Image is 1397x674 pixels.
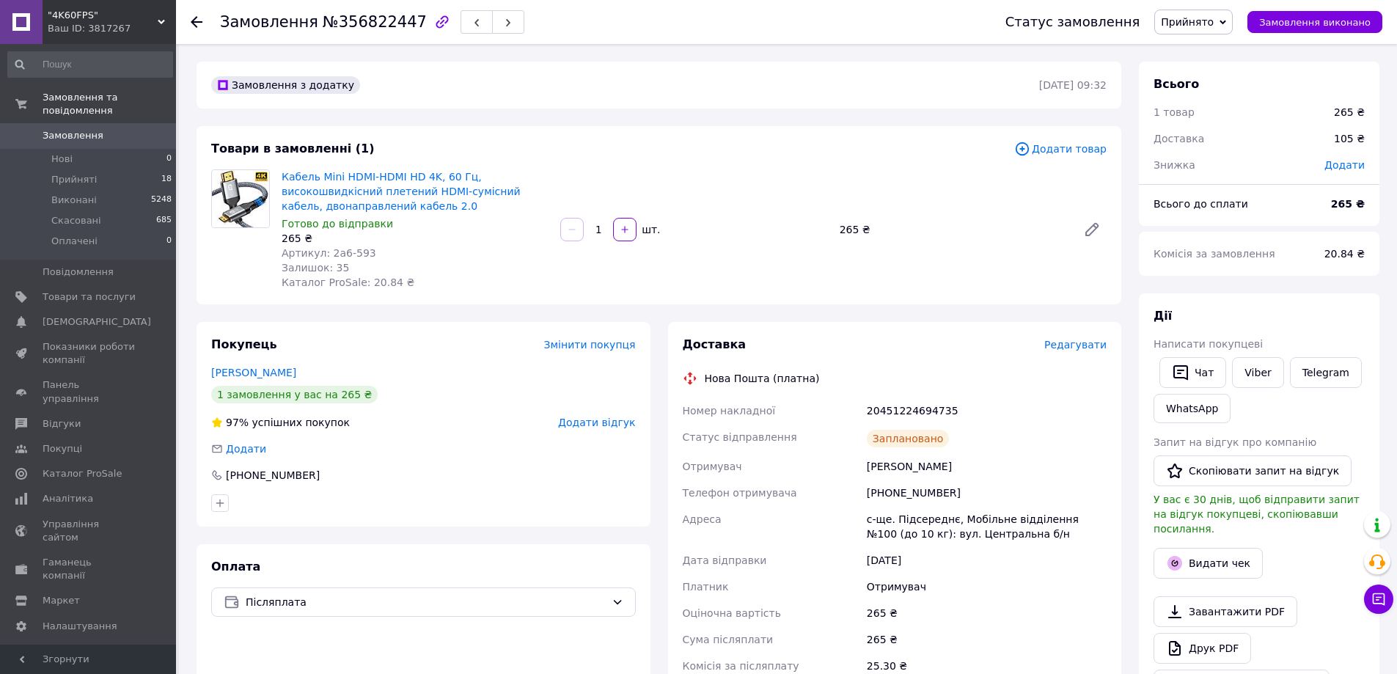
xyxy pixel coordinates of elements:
span: Прийняті [51,173,97,186]
span: Замовлення [220,13,318,31]
span: Каталог ProSale [43,467,122,480]
a: [PERSON_NAME] [211,367,296,378]
span: Телефон отримувача [683,487,797,499]
div: Статус замовлення [1005,15,1140,29]
a: Друк PDF [1154,633,1251,664]
span: 1 товар [1154,106,1195,118]
div: Нова Пошта (платна) [701,371,824,386]
div: [PHONE_NUMBER] [864,480,1110,506]
span: №356822447 [323,13,427,31]
time: [DATE] 09:32 [1039,79,1107,91]
span: Всього до сплати [1154,198,1248,210]
img: Кабель Mini HDMI-HDMI HD 4K, 60 Гц, високошвидкісний плетений HDMI-сумісний кабель, двонаправлени... [212,170,269,227]
span: Адреса [683,513,722,525]
span: [DEMOGRAPHIC_DATA] [43,315,151,329]
span: Запит на відгук про компанію [1154,436,1316,448]
input: Пошук [7,51,173,78]
button: Скопіювати запит на відгук [1154,455,1352,486]
span: Всього [1154,77,1199,91]
span: Комісія за замовлення [1154,248,1275,260]
div: 265 ₴ [864,626,1110,653]
span: 20.84 ₴ [1324,248,1365,260]
span: Повідомлення [43,265,114,279]
div: шт. [638,222,661,237]
button: Замовлення виконано [1247,11,1382,33]
b: 265 ₴ [1331,198,1365,210]
span: Замовлення та повідомлення [43,91,176,117]
span: Післяплата [246,594,606,610]
div: 265 ₴ [834,219,1071,240]
div: 105 ₴ [1325,122,1374,155]
span: 0 [166,153,172,166]
a: Редагувати [1077,215,1107,244]
div: 265 ₴ [282,231,549,246]
span: Дата відправки [683,554,767,566]
span: Готово до відправки [282,218,393,230]
span: 18 [161,173,172,186]
span: Додати товар [1014,141,1107,157]
span: Сума післяплати [683,634,774,645]
button: Видати чек [1154,548,1263,579]
span: Доставка [1154,133,1204,144]
a: Завантажити PDF [1154,596,1297,627]
span: Оціночна вартість [683,607,781,619]
span: Замовлення [43,129,103,142]
span: Номер накладної [683,405,776,417]
span: Дії [1154,309,1172,323]
span: Нові [51,153,73,166]
span: 685 [156,214,172,227]
span: Гаманець компанії [43,556,136,582]
div: 1 замовлення у вас на 265 ₴ [211,386,378,403]
span: Додати [226,443,266,455]
span: Замовлення виконано [1259,17,1371,28]
button: Чат [1159,357,1226,388]
button: Чат з покупцем [1364,585,1393,614]
div: с-ще. Підсереднє, Мобільне відділення №100 (до 10 кг): вул. Центральна б/н [864,506,1110,547]
div: [PERSON_NAME] [864,453,1110,480]
span: Скасовані [51,214,101,227]
span: Оплата [211,560,260,574]
span: Каталог ProSale: 20.84 ₴ [282,276,414,288]
span: Написати покупцеві [1154,338,1263,350]
div: 265 ₴ [864,600,1110,626]
span: Відгуки [43,417,81,431]
span: Покупці [43,442,82,455]
span: 97% [226,417,249,428]
a: Кабель Mini HDMI-HDMI HD 4K, 60 Гц, високошвидкісний плетений HDMI-сумісний кабель, двонаправлени... [282,171,521,212]
span: Покупець [211,337,277,351]
span: Додати відгук [558,417,635,428]
span: Артикул: 2a6-593 [282,247,376,259]
div: 265 ₴ [1334,105,1365,120]
span: Показники роботи компанії [43,340,136,367]
span: Панель управління [43,378,136,405]
span: Виконані [51,194,97,207]
span: Отримувач [683,461,742,472]
span: Прийнято [1161,16,1214,28]
div: Замовлення з додатку [211,76,360,94]
span: Залишок: 35 [282,262,349,274]
span: Комісія за післяплату [683,660,799,672]
div: успішних покупок [211,415,350,430]
span: 0 [166,235,172,248]
div: 20451224694735 [864,398,1110,424]
div: Заплановано [867,430,950,447]
span: Товари в замовленні (1) [211,142,375,155]
span: Статус відправлення [683,431,797,443]
div: [PHONE_NUMBER] [224,468,321,483]
span: Редагувати [1044,339,1107,351]
span: Маркет [43,594,80,607]
span: Налаштування [43,620,117,633]
span: Знижка [1154,159,1195,171]
div: Ваш ID: 3817267 [48,22,176,35]
span: Товари та послуги [43,290,136,304]
span: У вас є 30 днів, щоб відправити запит на відгук покупцеві, скопіювавши посилання. [1154,494,1360,535]
span: Платник [683,581,729,593]
a: Telegram [1290,357,1362,388]
a: WhatsApp [1154,394,1231,423]
span: "4K60FPS" [48,9,158,22]
span: 5248 [151,194,172,207]
span: Змінити покупця [544,339,636,351]
div: Отримувач [864,574,1110,600]
div: Повернутися назад [191,15,202,29]
span: Доставка [683,337,747,351]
